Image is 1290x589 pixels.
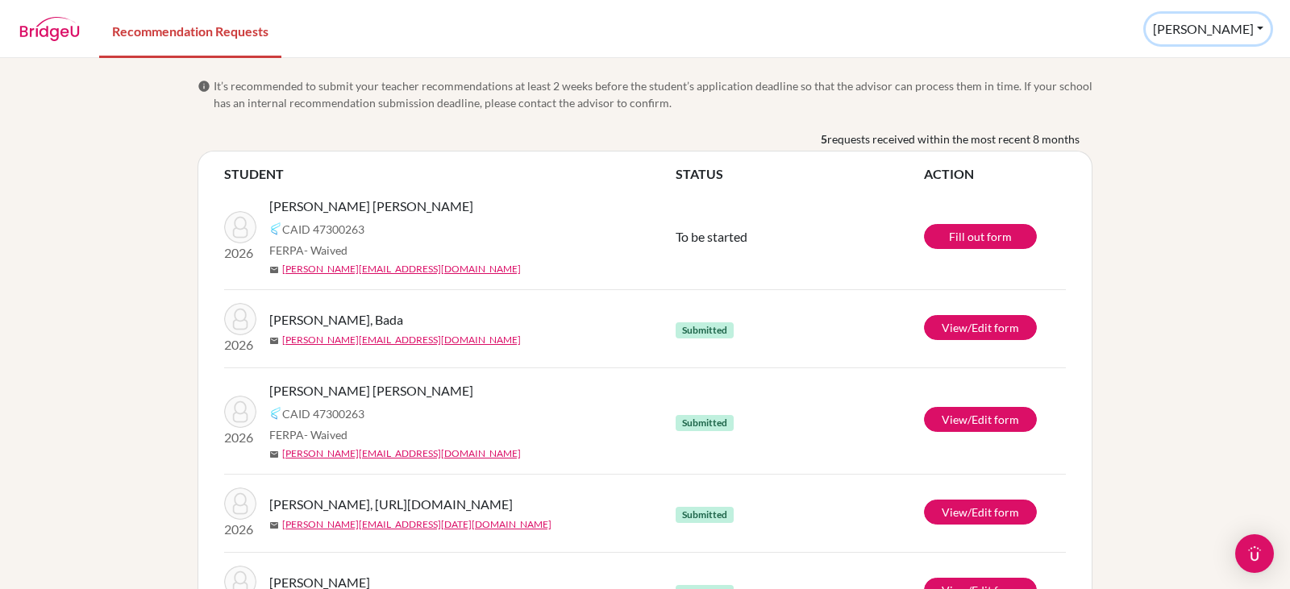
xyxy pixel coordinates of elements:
[269,407,282,420] img: Common App logo
[269,197,473,216] span: [PERSON_NAME] [PERSON_NAME]
[1146,14,1271,44] button: [PERSON_NAME]
[924,224,1037,249] a: Fill out form
[269,426,347,443] span: FERPA
[282,333,521,347] a: [PERSON_NAME][EMAIL_ADDRESS][DOMAIN_NAME]
[269,265,279,275] span: mail
[282,517,551,532] a: [PERSON_NAME][EMAIL_ADDRESS][DATE][DOMAIN_NAME]
[269,222,282,235] img: Common App logo
[269,242,347,259] span: FERPA
[224,335,256,355] p: 2026
[198,80,210,93] span: info
[214,77,1092,111] span: It’s recommended to submit your teacher recommendations at least 2 weeks before the student’s app...
[224,396,256,428] img: Sandoval Cañas Prieto, Mariana
[269,381,473,400] span: [PERSON_NAME] [PERSON_NAME]
[304,428,347,442] span: - Waived
[676,507,734,523] span: Submitted
[821,131,827,147] b: 5
[99,2,281,58] a: Recommendation Requests
[224,428,256,447] p: 2026
[676,164,924,184] th: STATUS
[269,450,279,459] span: mail
[924,164,1066,184] th: ACTION
[924,315,1037,340] a: View/Edit form
[924,407,1037,432] a: View/Edit form
[224,164,676,184] th: STUDENT
[827,131,1080,147] span: requests received within the most recent 8 months
[924,500,1037,525] a: View/Edit form
[282,262,521,276] a: [PERSON_NAME][EMAIL_ADDRESS][DOMAIN_NAME]
[676,322,734,338] span: Submitted
[224,487,256,520] img: Arévalo Orellana, https://easalvador.powerschool.com/admin/students/home.html?frn=001680
[19,17,80,41] img: BridgeU logo
[224,211,256,243] img: Sandoval Cañas Prieto, Mariana
[676,415,734,431] span: Submitted
[269,310,403,330] span: [PERSON_NAME], Bada
[282,405,364,422] span: CAID 47300263
[282,446,521,461] a: [PERSON_NAME][EMAIL_ADDRESS][DOMAIN_NAME]
[304,243,347,257] span: - Waived
[269,336,279,346] span: mail
[676,229,747,244] span: To be started
[269,521,279,530] span: mail
[224,303,256,335] img: Lee Hong, Bada
[1235,534,1274,573] div: Open Intercom Messenger
[282,221,364,238] span: CAID 47300263
[269,495,513,514] span: [PERSON_NAME], [URL][DOMAIN_NAME]
[224,520,256,539] p: 2026
[224,243,256,263] p: 2026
